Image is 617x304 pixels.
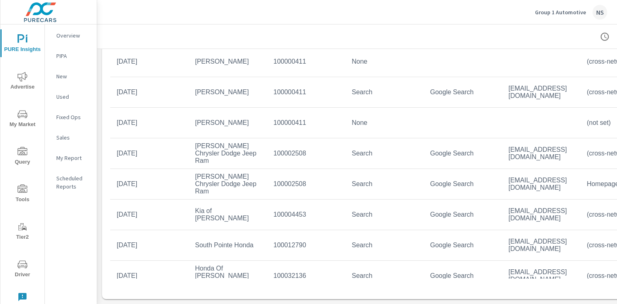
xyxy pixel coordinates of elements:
div: Used [45,91,97,103]
td: Search [345,143,424,164]
p: Overview [56,31,90,40]
td: [EMAIL_ADDRESS][DOMAIN_NAME] [502,262,580,290]
td: [DATE] [110,235,189,255]
td: [DATE] [110,143,189,164]
td: 100012790 [267,235,345,255]
div: PIPA [45,50,97,62]
td: [EMAIL_ADDRESS][DOMAIN_NAME] [502,170,580,198]
span: Advertise [3,72,42,92]
p: Used [56,93,90,101]
td: Google Search [424,204,502,225]
td: South Pointe Honda [189,235,267,255]
span: PURE Insights [3,34,42,54]
td: [DATE] [110,204,189,225]
td: [DATE] [110,174,189,194]
td: Search [345,82,424,102]
td: [DATE] [110,51,189,72]
td: 100032136 [267,266,345,286]
td: Honda Of [PERSON_NAME] [PERSON_NAME] [189,258,267,293]
p: Fixed Ops [56,113,90,121]
td: None [345,51,424,72]
td: Search [345,235,424,255]
td: [PERSON_NAME] [189,82,267,102]
td: 100004453 [267,204,345,225]
td: 100000411 [267,51,345,72]
td: Google Search [424,82,502,102]
div: NS [593,5,607,20]
td: Google Search [424,266,502,286]
div: New [45,70,97,82]
td: [DATE] [110,82,189,102]
td: [PERSON_NAME] Chrysler Dodge Jeep Ram [189,136,267,171]
span: Tools [3,184,42,204]
div: Fixed Ops [45,111,97,123]
td: Search [345,204,424,225]
div: Scheduled Reports [45,172,97,193]
td: 100000411 [267,113,345,133]
p: My Report [56,154,90,162]
span: My Market [3,109,42,129]
p: New [56,72,90,80]
td: [PERSON_NAME] [189,113,267,133]
p: Group 1 Automotive [535,9,586,16]
td: [DATE] [110,113,189,133]
div: My Report [45,152,97,164]
td: 100000411 [267,82,345,102]
span: Driver [3,260,42,280]
td: [EMAIL_ADDRESS][DOMAIN_NAME] [502,78,580,106]
td: None [345,113,424,133]
div: Overview [45,29,97,42]
td: Search [345,266,424,286]
span: Query [3,147,42,167]
td: [EMAIL_ADDRESS][DOMAIN_NAME] [502,140,580,167]
td: Google Search [424,174,502,194]
td: [DATE] [110,266,189,286]
p: PIPA [56,52,90,60]
td: Google Search [424,235,502,255]
td: 100002508 [267,174,345,194]
p: Sales [56,133,90,142]
span: Tier2 [3,222,42,242]
div: Sales [45,131,97,144]
td: 100002508 [267,143,345,164]
td: [PERSON_NAME] Chrysler Dodge Jeep Ram [189,166,267,202]
td: [EMAIL_ADDRESS][DOMAIN_NAME] [502,201,580,229]
td: [PERSON_NAME] [189,51,267,72]
td: [EMAIL_ADDRESS][DOMAIN_NAME] [502,231,580,259]
td: Kia of [PERSON_NAME] [189,201,267,229]
td: Search [345,174,424,194]
p: Scheduled Reports [56,174,90,191]
td: Google Search [424,143,502,164]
